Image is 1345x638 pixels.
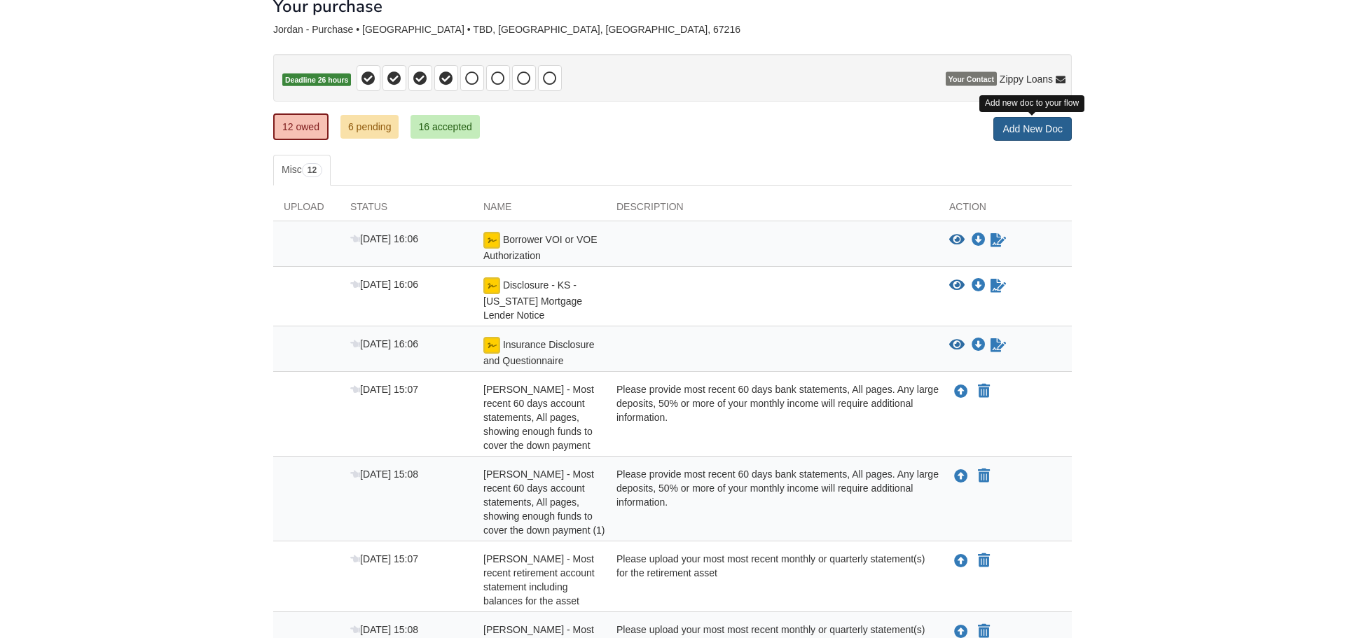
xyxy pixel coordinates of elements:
button: View Borrower VOI or VOE Authorization [949,233,965,247]
div: Upload [273,200,340,221]
span: Your Contact [946,72,997,86]
span: [DATE] 16:06 [350,279,418,290]
a: Download Borrower VOI or VOE Authorization [972,235,986,246]
span: [DATE] 15:07 [350,553,418,564]
button: Declare Toni Jordan - Most recent retirement account statement including balances for the asset n... [977,553,991,569]
a: Misc [273,155,331,186]
span: 12 [302,163,322,177]
div: Please upload your most most recent monthly or quarterly statement(s) for the retirement asset [606,552,939,608]
span: [DATE] 16:06 [350,338,418,349]
span: [DATE] 15:07 [350,384,418,395]
img: Ready for you to esign [483,337,500,354]
div: Action [939,200,1072,221]
span: [PERSON_NAME] - Most recent 60 days account statements, All pages, showing enough funds to cover ... [483,469,605,536]
span: [PERSON_NAME] - Most recent retirement account statement including balances for the asset [483,553,595,606]
div: Name [473,200,606,221]
button: Declare Toni Jordan - Most recent 60 days account statements, All pages, showing enough funds to ... [977,383,991,400]
span: Deadline 26 hours [282,74,351,87]
span: Borrower VOI or VOE Authorization [483,234,597,261]
div: Jordan - Purchase • [GEOGRAPHIC_DATA] • TBD, [GEOGRAPHIC_DATA], [GEOGRAPHIC_DATA], 67216 [273,24,1072,36]
div: Please provide most recent 60 days bank statements, All pages. Any large deposits, 50% or more of... [606,382,939,452]
button: Upload Toni Jordan - Most recent 60 days account statements, All pages, showing enough funds to c... [953,382,970,401]
a: Add New Doc [993,117,1072,141]
a: Download Insurance Disclosure and Questionnaire [972,340,986,351]
a: 12 owed [273,113,329,140]
button: Declare Toni Jordan - Most recent 60 days account statements, All pages, showing enough funds to ... [977,468,991,485]
img: Ready for you to esign [483,277,500,294]
a: Download Disclosure - KS - Kansas Mortgage Lender Notice [972,280,986,291]
span: [DATE] 16:06 [350,233,418,244]
span: Zippy Loans [1000,72,1053,86]
div: Status [340,200,473,221]
button: Upload Toni Jordan - Most recent 60 days account statements, All pages, showing enough funds to c... [953,467,970,485]
button: View Insurance Disclosure and Questionnaire [949,338,965,352]
span: Disclosure - KS - [US_STATE] Mortgage Lender Notice [483,279,582,321]
a: Sign Form [989,337,1007,354]
button: View Disclosure - KS - Kansas Mortgage Lender Notice [949,279,965,293]
span: [DATE] 15:08 [350,624,418,635]
span: [PERSON_NAME] - Most recent 60 days account statements, All pages, showing enough funds to cover ... [483,384,594,451]
div: Add new doc to your flow [979,95,1084,111]
img: Ready for you to esign [483,232,500,249]
button: Upload Toni Jordan - Most recent retirement account statement including balances for the asset [953,552,970,570]
div: Description [606,200,939,221]
span: [DATE] 15:08 [350,469,418,480]
a: Sign Form [989,277,1007,294]
div: Please provide most recent 60 days bank statements, All pages. Any large deposits, 50% or more of... [606,467,939,537]
a: 6 pending [340,115,399,139]
span: Insurance Disclosure and Questionnaire [483,339,595,366]
a: 16 accepted [411,115,479,139]
a: Sign Form [989,232,1007,249]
